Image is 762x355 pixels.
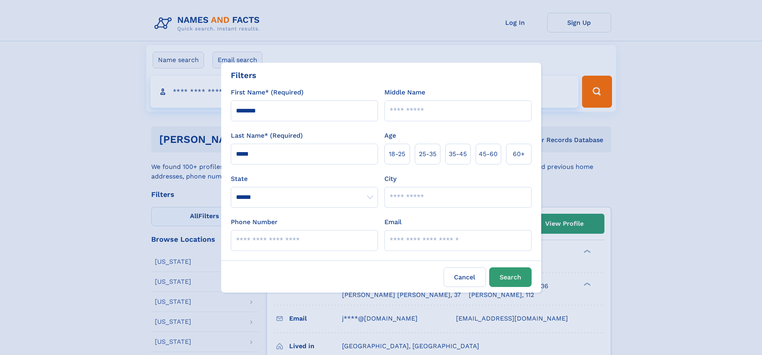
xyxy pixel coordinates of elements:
label: Age [384,131,396,140]
div: Filters [231,69,256,81]
span: 60+ [513,149,525,159]
label: Middle Name [384,88,425,97]
button: Search [489,267,532,287]
label: City [384,174,396,184]
label: Phone Number [231,217,278,227]
label: First Name* (Required) [231,88,304,97]
label: Email [384,217,402,227]
span: 18‑25 [389,149,405,159]
span: 45‑60 [479,149,498,159]
label: Cancel [444,267,486,287]
label: State [231,174,378,184]
label: Last Name* (Required) [231,131,303,140]
span: 25‑35 [419,149,436,159]
span: 35‑45 [449,149,467,159]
